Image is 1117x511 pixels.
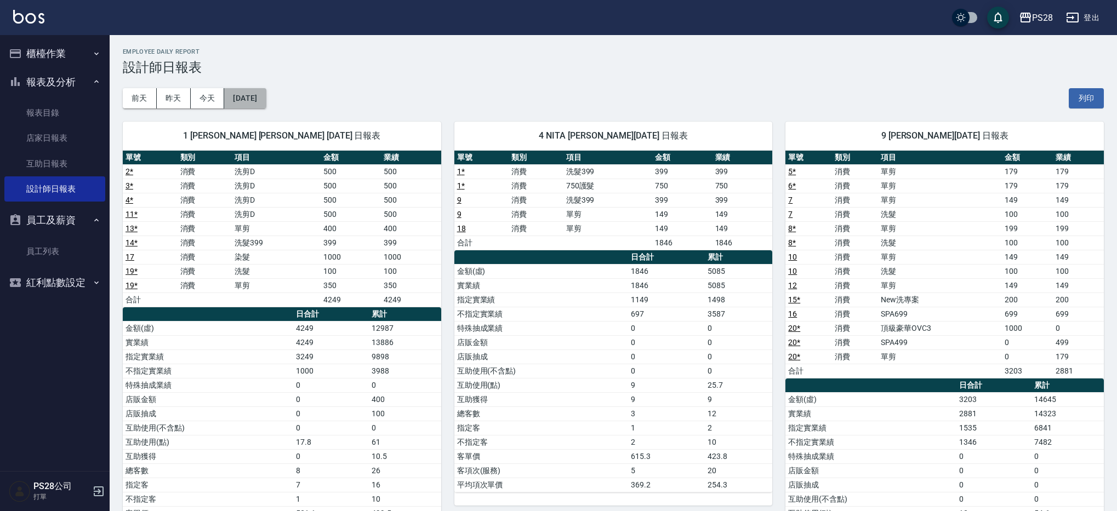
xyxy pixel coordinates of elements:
[123,492,293,506] td: 不指定客
[1002,349,1053,364] td: 0
[369,421,441,435] td: 0
[878,264,1002,278] td: 洗髮
[1053,278,1104,292] td: 149
[126,252,134,261] a: 17
[13,10,44,24] img: Logo
[123,478,293,492] td: 指定客
[381,207,441,221] td: 500
[178,264,232,278] td: 消費
[628,435,705,449] td: 2
[878,193,1002,207] td: 單剪
[956,492,1031,506] td: 0
[369,406,441,421] td: 100
[705,463,773,478] td: 20
[785,492,956,506] td: 互助使用(不含點)
[956,406,1031,421] td: 2881
[1031,421,1104,435] td: 6841
[4,151,105,176] a: 互助日報表
[509,151,563,165] th: 類別
[628,321,705,335] td: 0
[1031,463,1104,478] td: 0
[705,264,773,278] td: 5085
[705,321,773,335] td: 0
[321,250,381,264] td: 1000
[628,292,705,307] td: 1149
[785,449,956,463] td: 特殊抽成業績
[832,151,878,165] th: 類別
[293,435,368,449] td: 17.8
[956,463,1031,478] td: 0
[454,406,628,421] td: 總客數
[369,378,441,392] td: 0
[832,349,878,364] td: 消費
[457,196,461,204] a: 9
[381,221,441,236] td: 400
[123,60,1104,75] h3: 設計師日報表
[293,364,368,378] td: 1000
[713,193,773,207] td: 399
[956,478,1031,492] td: 0
[628,463,705,478] td: 5
[1053,307,1104,321] td: 699
[454,349,628,364] td: 店販抽成
[788,281,797,290] a: 12
[563,179,652,193] td: 750護髮
[293,378,368,392] td: 0
[232,278,321,292] td: 單剪
[232,151,321,165] th: 項目
[1053,193,1104,207] td: 149
[321,221,381,236] td: 400
[785,435,956,449] td: 不指定實業績
[956,392,1031,406] td: 3203
[1002,151,1053,165] th: 金額
[705,364,773,378] td: 0
[1002,364,1053,378] td: 3203
[454,378,628,392] td: 互助使用(點)
[628,406,705,421] td: 3
[628,449,705,463] td: 615.3
[788,309,797,318] a: 16
[123,421,293,435] td: 互助使用(不含點)
[705,349,773,364] td: 0
[878,349,1002,364] td: 單剪
[178,193,232,207] td: 消費
[321,193,381,207] td: 500
[652,221,713,236] td: 149
[457,210,461,219] a: 9
[1031,392,1104,406] td: 14645
[123,151,441,307] table: a dense table
[369,435,441,449] td: 61
[369,364,441,378] td: 3988
[832,278,878,292] td: 消費
[369,349,441,364] td: 9898
[878,151,1002,165] th: 項目
[369,335,441,349] td: 13886
[628,378,705,392] td: 9
[123,364,293,378] td: 不指定實業績
[293,349,368,364] td: 3249
[713,236,773,250] td: 1846
[713,164,773,179] td: 399
[628,392,705,406] td: 9
[832,264,878,278] td: 消費
[628,278,705,292] td: 1846
[369,463,441,478] td: 26
[832,179,878,193] td: 消費
[123,435,293,449] td: 互助使用(點)
[878,221,1002,236] td: 單剪
[381,236,441,250] td: 399
[381,193,441,207] td: 500
[1053,264,1104,278] td: 100
[832,221,878,236] td: 消費
[878,335,1002,349] td: SPA499
[788,210,793,219] a: 7
[1053,207,1104,221] td: 100
[157,88,191,108] button: 昨天
[381,292,441,307] td: 4249
[832,321,878,335] td: 消費
[321,179,381,193] td: 500
[381,179,441,193] td: 500
[832,164,878,179] td: 消費
[381,264,441,278] td: 100
[232,207,321,221] td: 洗剪D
